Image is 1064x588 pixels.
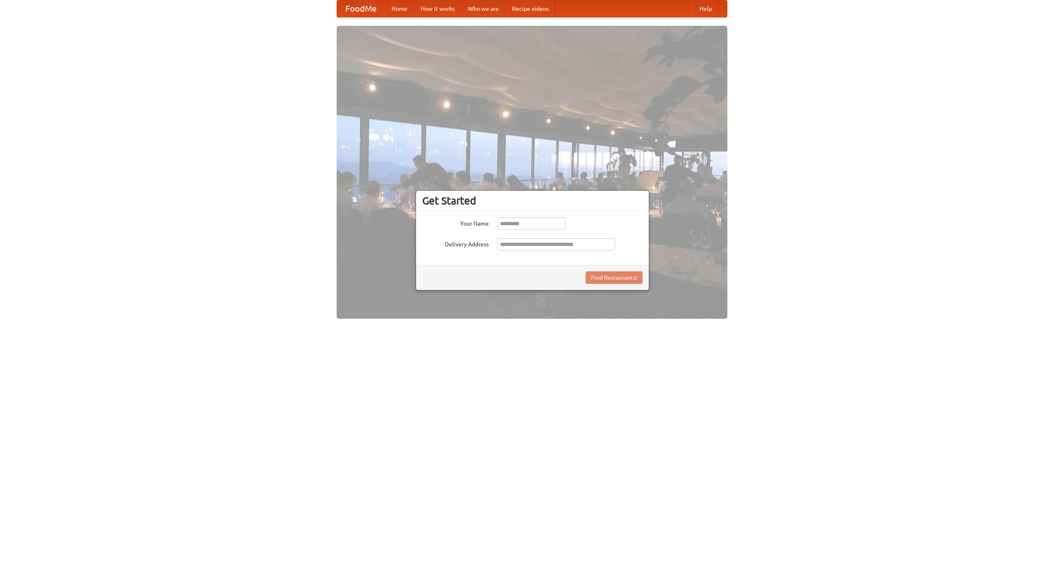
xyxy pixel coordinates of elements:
a: Recipe videos [505,0,555,17]
button: Find Restaurants! [586,271,643,284]
a: How it works [414,0,461,17]
a: Help [693,0,719,17]
h3: Get Started [422,194,643,207]
a: FoodMe [337,0,385,17]
a: Home [385,0,414,17]
label: Delivery Address [422,238,489,248]
label: Your Name [422,217,489,228]
a: Who we are [461,0,505,17]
